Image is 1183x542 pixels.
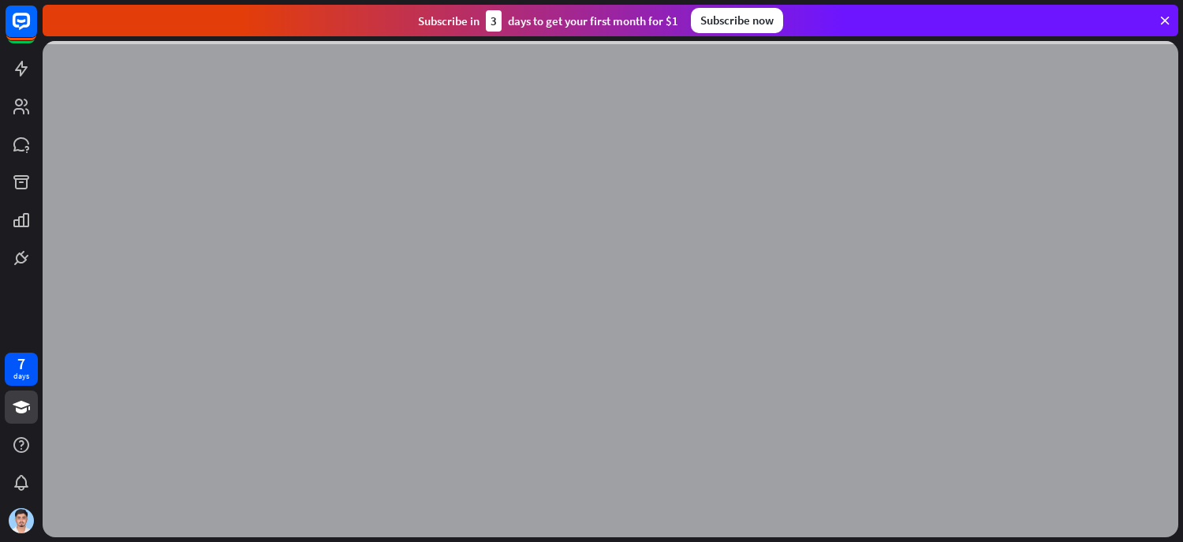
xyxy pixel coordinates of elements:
a: 7 days [5,353,38,386]
div: 7 [17,357,25,371]
div: days [13,371,29,382]
div: Subscribe in days to get your first month for $1 [418,10,678,32]
div: Subscribe now [691,8,783,33]
div: 3 [486,10,502,32]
